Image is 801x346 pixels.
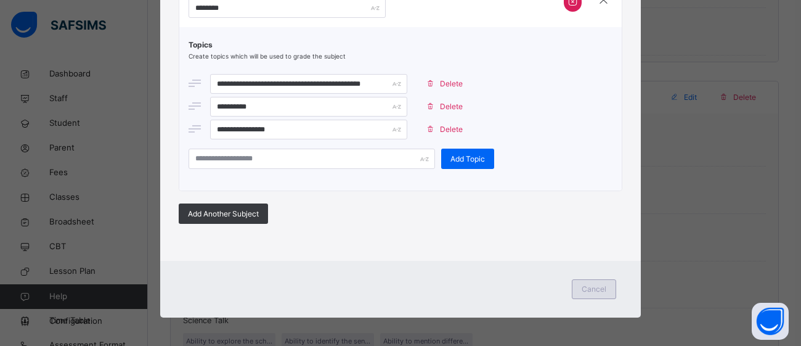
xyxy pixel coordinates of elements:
[440,78,463,89] span: Delete
[189,52,346,60] span: Create topics which will be used to grade the subject
[582,284,606,295] span: Cancel
[188,208,259,220] span: Add Another Subject
[752,303,789,340] button: Open asap
[189,39,612,51] span: Topics
[440,101,463,112] span: Delete
[450,154,485,165] span: Add Topic
[440,124,463,135] span: Delete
